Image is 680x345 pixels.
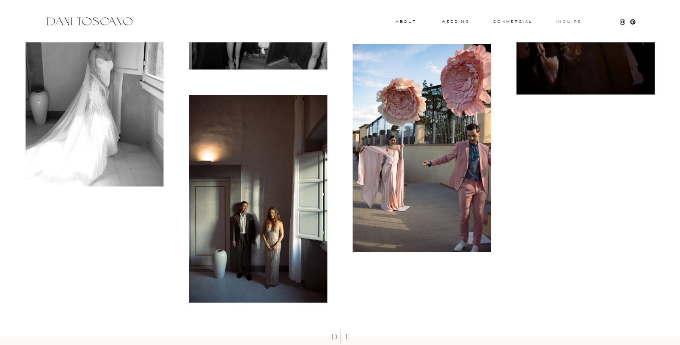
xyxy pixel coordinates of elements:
[442,20,469,23] a: wedding
[555,20,582,24] a: Inquire
[396,20,414,23] a: About
[493,20,532,23] a: commercial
